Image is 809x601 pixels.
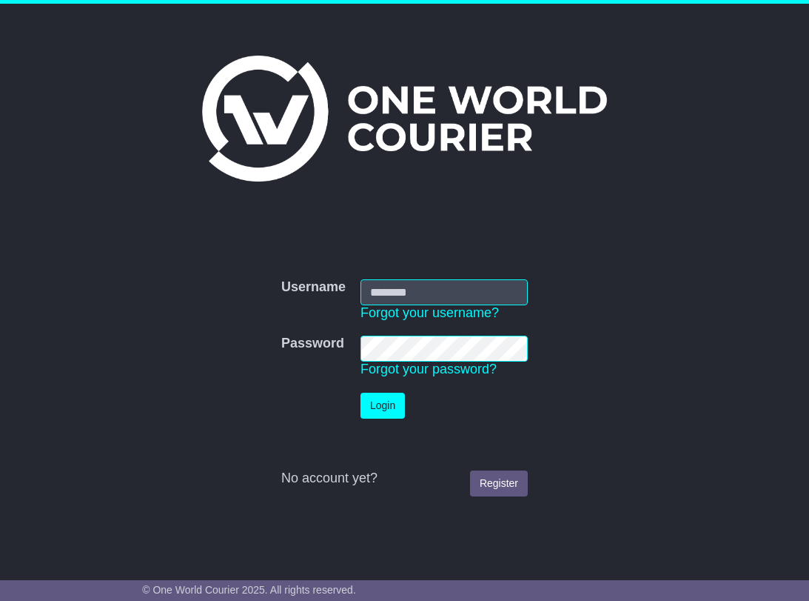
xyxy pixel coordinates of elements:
[142,584,356,596] span: © One World Courier 2025. All rights reserved.
[360,362,497,376] a: Forgot your password?
[281,279,346,296] label: Username
[281,471,528,487] div: No account yet?
[360,305,499,320] a: Forgot your username?
[281,336,344,352] label: Password
[360,393,405,419] button: Login
[202,56,606,182] img: One World
[470,471,528,497] a: Register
